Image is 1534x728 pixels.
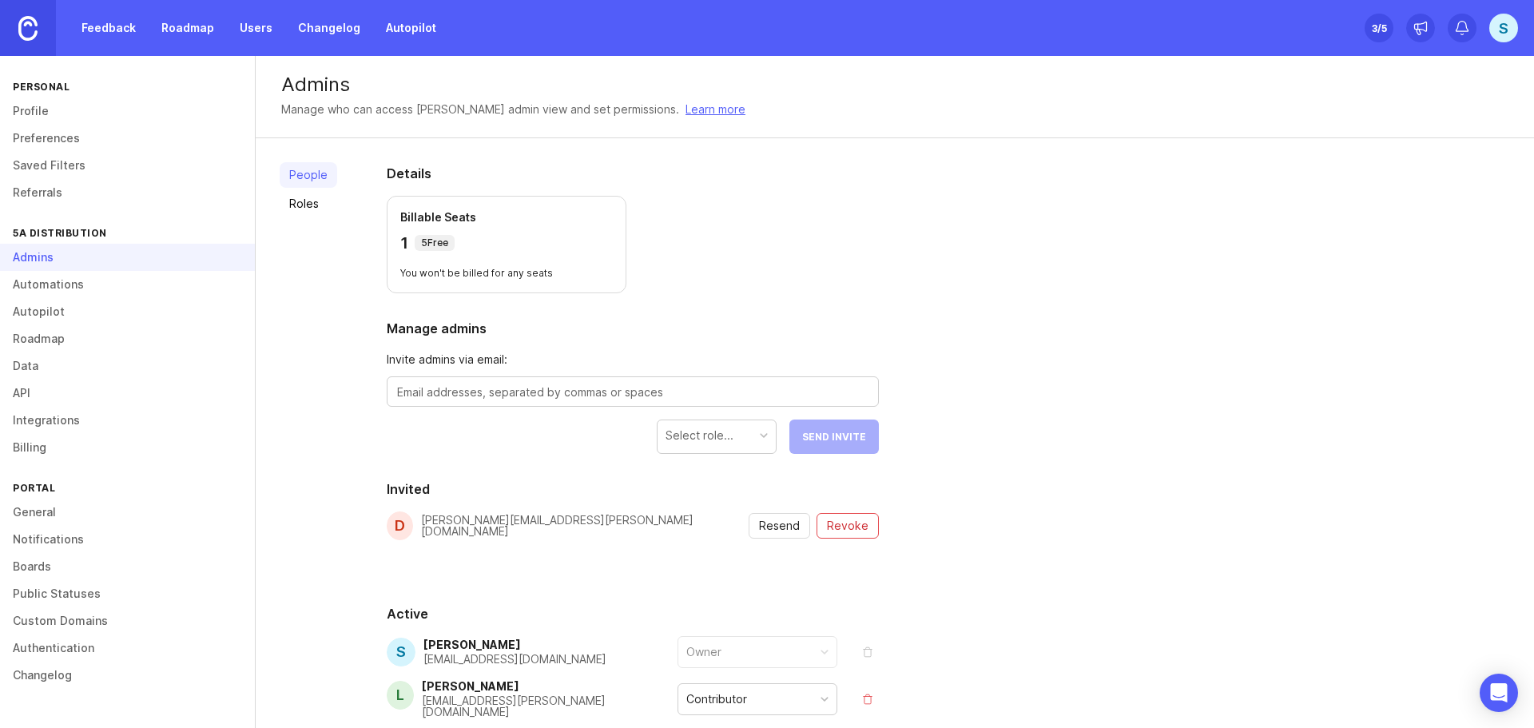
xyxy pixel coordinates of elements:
div: [PERSON_NAME] [422,681,678,692]
h2: Manage admins [387,319,879,338]
a: Roles [280,191,337,217]
span: Resend [759,518,800,534]
div: Select role... [666,427,733,444]
h2: Active [387,604,879,623]
div: [PERSON_NAME] [423,639,606,650]
div: Contributor [686,690,747,708]
button: remove [856,641,879,663]
h2: Invited [387,479,879,499]
span: Invite admins via email: [387,351,879,368]
div: [EMAIL_ADDRESS][PERSON_NAME][DOMAIN_NAME] [422,695,678,718]
p: 5 Free [421,237,448,249]
p: Billable Seats [400,209,613,225]
div: 3 /5 [1372,17,1387,39]
div: d [387,511,413,540]
button: S [1489,14,1518,42]
a: Feedback [72,14,145,42]
div: Owner [686,643,721,661]
div: Open Intercom Messenger [1480,674,1518,712]
a: People [280,162,337,188]
a: Users [230,14,282,42]
div: L [387,681,414,710]
p: 1 [400,232,408,254]
div: Admins [281,75,1508,94]
a: Roadmap [152,14,224,42]
button: 3/5 [1365,14,1393,42]
span: Revoke [827,518,868,534]
img: Canny Home [18,16,38,41]
a: Autopilot [376,14,446,42]
div: [EMAIL_ADDRESS][DOMAIN_NAME] [423,654,606,665]
h2: Details [387,164,879,183]
button: remove [856,688,879,710]
a: Changelog [288,14,370,42]
div: [PERSON_NAME][EMAIL_ADDRESS][PERSON_NAME][DOMAIN_NAME] [421,515,749,537]
div: S [387,638,415,666]
p: You won't be billed for any seats [400,267,613,280]
a: Learn more [686,101,745,118]
button: resend [749,513,810,539]
div: Manage who can access [PERSON_NAME] admin view and set permissions. [281,101,679,118]
button: revoke [817,513,879,539]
